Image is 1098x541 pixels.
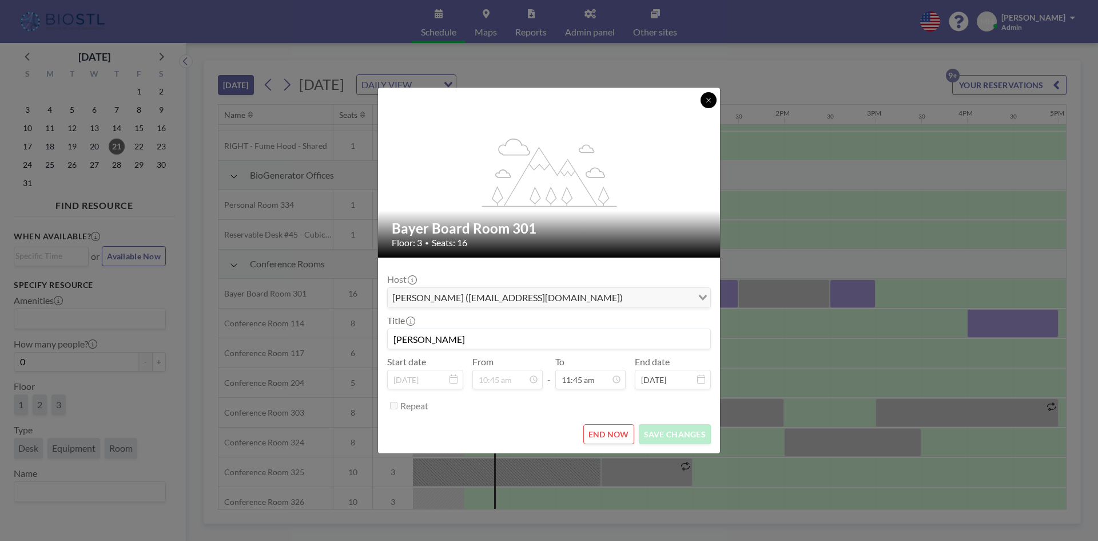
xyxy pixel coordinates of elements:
input: (No title) [388,329,710,349]
span: Seats: 16 [432,237,467,248]
button: END NOW [583,424,634,444]
h2: Bayer Board Room 301 [392,220,707,237]
span: [PERSON_NAME] ([EMAIL_ADDRESS][DOMAIN_NAME]) [390,290,625,305]
div: Search for option [388,288,710,307]
label: From [472,356,494,368]
span: Floor: 3 [392,237,422,248]
label: Repeat [400,400,428,412]
label: Host [387,274,416,285]
g: flex-grow: 1.2; [482,137,617,206]
span: - [547,360,551,385]
label: To [555,356,564,368]
span: • [425,239,429,247]
label: Title [387,315,414,326]
label: Start date [387,356,426,368]
button: SAVE CHANGES [639,424,711,444]
input: Search for option [626,290,691,305]
label: End date [635,356,670,368]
